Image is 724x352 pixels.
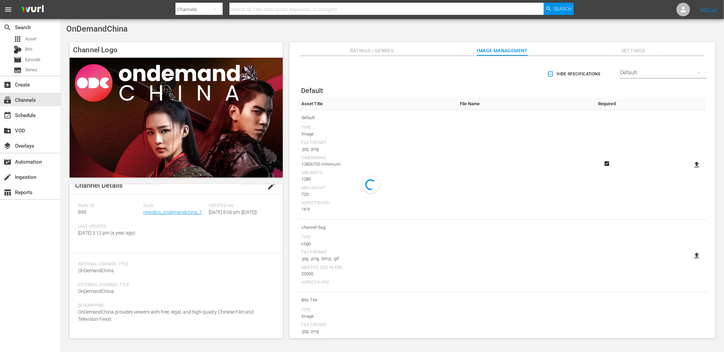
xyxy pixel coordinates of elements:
div: File Format [301,322,453,328]
span: Overlays [3,142,12,150]
div: Min Width [301,170,453,176]
span: OnDemandChina [66,24,128,34]
span: Schedule [3,111,12,119]
span: Automation [3,158,12,166]
button: Hide Specifications [546,64,603,84]
div: .jpg, .png, .bmp, .gif [301,255,453,262]
th: Asset Title [298,98,457,110]
div: Type [301,308,453,313]
a: Sign Out [700,7,718,12]
div: Max File Size In Kbs [301,265,453,271]
div: Aspect Ratio [301,201,453,206]
span: Ratings / Genres [346,47,397,55]
span: Ingestion [3,173,12,181]
span: channel-bug [301,223,453,232]
div: 16:9 [301,206,453,213]
span: menu [4,5,12,14]
span: [DATE] 3:12 pm (a year ago) [78,230,135,236]
div: File Format [301,250,453,255]
div: .jpg, .png [301,328,453,335]
span: Internal Channel Title: [78,262,271,267]
span: 899 [78,209,86,215]
div: Image [301,313,453,320]
span: Wurl ID: [78,203,140,209]
div: Bits [14,45,22,54]
div: .jpg, .png [301,146,453,152]
span: Channel Details [75,181,123,189]
span: OnDemandChina provides viewers with free, legal, and high-quality Chinese Film and Television Feast. [78,309,254,322]
span: Search [3,23,12,32]
div: Dimensions [301,155,453,161]
div: Logo [301,240,453,247]
th: File Name [457,98,590,110]
div: 1280 [301,176,453,183]
span: edit [267,182,275,190]
a: newidco_ondemandchina_1 [144,209,202,215]
div: Default [620,63,707,82]
span: Last Updated: [78,224,140,229]
span: Created On: [209,203,271,209]
span: OnDemandChina [78,268,114,273]
span: Series [14,66,22,74]
span: Episode [25,56,40,63]
div: Type [301,125,453,131]
div: 720 [301,191,453,198]
div: File Format [301,140,453,146]
span: Bits [25,46,33,53]
div: Min Height [301,186,453,191]
span: Asset [14,35,22,43]
div: Image [301,131,453,137]
div: Aspect Ratio [301,280,453,285]
span: Search [554,3,572,15]
button: edit [263,178,279,194]
span: Bits Tile [301,296,453,304]
span: Asset [25,36,36,42]
h4: Channel Logo [70,42,283,58]
svg: Required [603,161,611,167]
span: Default [301,87,323,95]
div: Min Width [301,338,453,343]
span: Slug: [144,203,206,209]
span: Settings [608,47,658,55]
span: VOD [3,127,12,135]
div: 1280x720 minimum [301,161,453,168]
span: Hide Specifications [549,71,600,78]
img: OnDemandChina [70,58,283,178]
span: [DATE] 8:06 pm ([DATE]) [209,209,257,215]
th: Required [590,98,624,110]
span: Create [3,81,12,89]
span: Channels [3,96,12,104]
span: Image Management [477,47,528,55]
div: 25000 [301,271,453,277]
span: default [301,113,453,122]
span: Series [25,67,37,73]
span: Description: [78,303,271,309]
img: ans4CAIJ8jUAAAAAAAAAAAAAAAAAAAAAAAAgQb4GAAAAAAAAAAAAAAAAAAAAAAAAJMjXAAAAAAAAAAAAAAAAAAAAAAAAgAT5G... [16,2,49,18]
div: Type [301,235,453,240]
button: Search [544,3,574,15]
span: OnDemandChina [78,289,114,294]
span: Reports [3,188,12,197]
span: Episode [14,56,22,64]
span: External Channel Title: [78,282,271,288]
